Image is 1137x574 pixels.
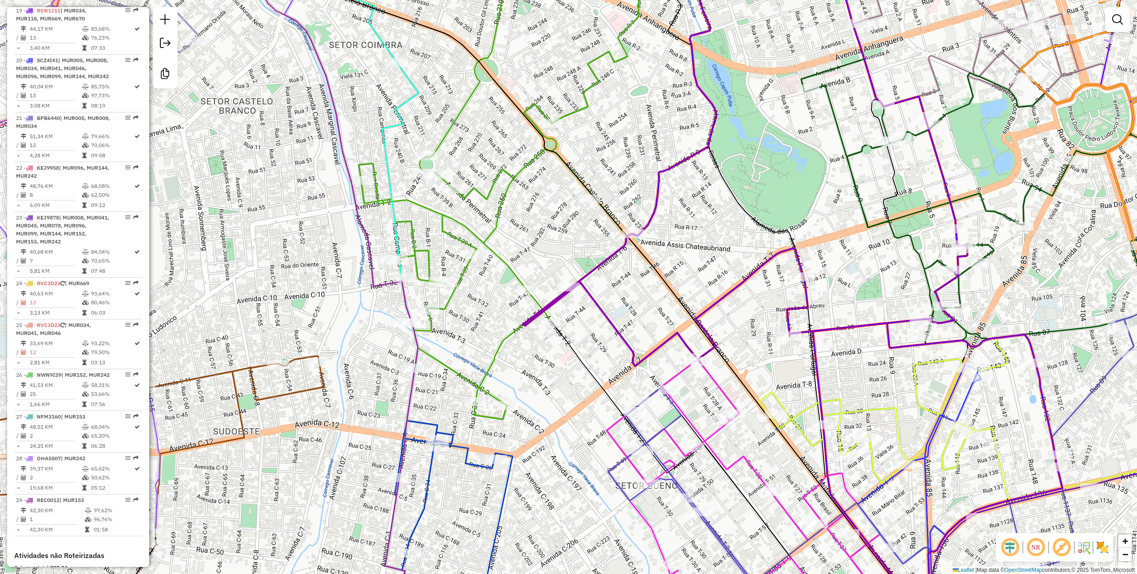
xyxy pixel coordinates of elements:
i: Rota otimizada [135,249,140,255]
em: Rota exportada [133,165,139,170]
td: 24,25 KM [29,442,82,450]
span: 23 - [16,214,109,245]
div: Map data © contributors,© 2025 TomTom, Microsoft [950,566,1137,574]
a: Exportar sessão [156,34,174,54]
td: 93,64% [91,289,134,298]
i: Tempo total em rota [82,103,87,108]
td: 40,68 KM [29,247,82,256]
i: % de utilização do peso [82,134,89,139]
td: 19,68 KM [29,483,82,492]
td: 2,81 KM [29,358,82,367]
a: Nova sessão e pesquisa [156,11,174,31]
td: 09:12 [91,201,134,210]
td: = [16,267,20,275]
td: 7 [29,256,82,265]
span: RVC3D23 [37,280,60,287]
i: Total de Atividades [21,93,26,98]
span: SCZ4I41 [37,57,58,64]
td: 13 [29,91,82,100]
i: Total de Atividades [21,192,26,198]
i: Tempo total em rota [82,360,87,365]
i: Tempo total em rota [82,203,87,208]
span: 26 - [16,371,110,378]
td: 83,68% [91,24,134,33]
td: = [16,151,20,160]
img: Exibir/Ocultar setores [1095,540,1109,554]
i: Rota otimizada [135,341,140,346]
td: / [16,431,20,440]
span: RCN1J11 [37,7,60,14]
span: Ocultar deslocamento [999,537,1021,558]
i: % de utilização da cubagem [82,192,89,198]
td: 33,69 KM [29,339,82,348]
td: 13 [29,298,82,307]
td: 3,13 KM [29,308,82,317]
i: Tempo total em rota [82,45,87,51]
span: | MUR008, MUR041, MUR045, MUR078, MUR096, MUR099, MUR144, MUR152, MUR153, MUR242 [16,214,109,245]
em: Rota exportada [133,455,139,461]
span: | MUR005, MUR008, MUR034, MUR041, MUR046, MUR096, MUR099, MUR144, MUR242 [16,57,109,80]
i: Rota otimizada [135,424,140,430]
a: OpenStreetMap [1005,567,1042,573]
i: Tempo total em rota [82,443,87,449]
i: % de utilização da cubagem [82,258,89,263]
td: 84,04% [91,247,134,256]
span: | MUR669 [65,280,89,287]
i: Distância Total [21,424,26,430]
td: 85,75% [91,82,134,91]
i: Tempo total em rota [82,485,87,490]
span: Ocultar NR [1025,537,1046,558]
td: 4,28 KM [29,151,82,160]
span: | MUR242 [61,455,85,462]
i: Distância Total [21,183,26,189]
td: 68,08% [91,182,134,191]
i: Distância Total [21,383,26,388]
td: = [16,400,20,409]
span: − [1122,549,1128,560]
i: Rota otimizada [135,84,140,89]
i: % de utilização da cubagem [82,300,89,305]
em: Opções [125,8,131,13]
em: Rota exportada [133,115,139,120]
td: = [16,201,20,210]
td: 06:03 [91,308,134,317]
td: 08:19 [91,101,134,110]
i: % de utilização do peso [82,424,89,430]
i: % de utilização da cubagem [82,350,89,355]
em: Rota exportada [133,280,139,286]
em: Rota exportada [133,497,139,502]
i: Distância Total [21,26,26,32]
td: 25 [29,390,82,399]
a: Leaflet [953,567,974,573]
td: 12 [29,348,82,357]
em: Opções [125,215,131,220]
em: Rota exportada [133,414,139,419]
em: Rota exportada [133,57,139,63]
td: 48,76 KM [29,182,82,191]
td: 70,06% [91,141,134,150]
td: / [16,348,20,357]
em: Rota exportada [133,372,139,377]
i: % de utilização do peso [82,183,89,189]
span: | MUR005, MUR008, MUR034 [16,115,110,129]
td: 44,17 KM [29,24,82,33]
td: / [16,473,20,482]
i: % de utilização do peso [85,508,91,513]
td: 1 [29,515,84,524]
td: 07:48 [91,267,134,275]
td: = [16,44,20,52]
td: 42,30 KM [29,525,84,534]
i: Rota otimizada [135,26,140,32]
i: Tempo total em rota [82,268,87,274]
i: Total de Atividades [21,475,26,480]
i: % de utilização do peso [82,84,89,89]
i: % de utilização do peso [82,249,89,255]
td: 3,08 KM [29,101,82,110]
em: Opções [125,372,131,377]
i: Distância Total [21,341,26,346]
span: NFM3160 [37,413,61,420]
td: 40,63 KM [29,289,82,298]
span: KEJ9958 [37,164,59,171]
td: 80,46% [91,298,134,307]
i: Total de Atividades [21,350,26,355]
